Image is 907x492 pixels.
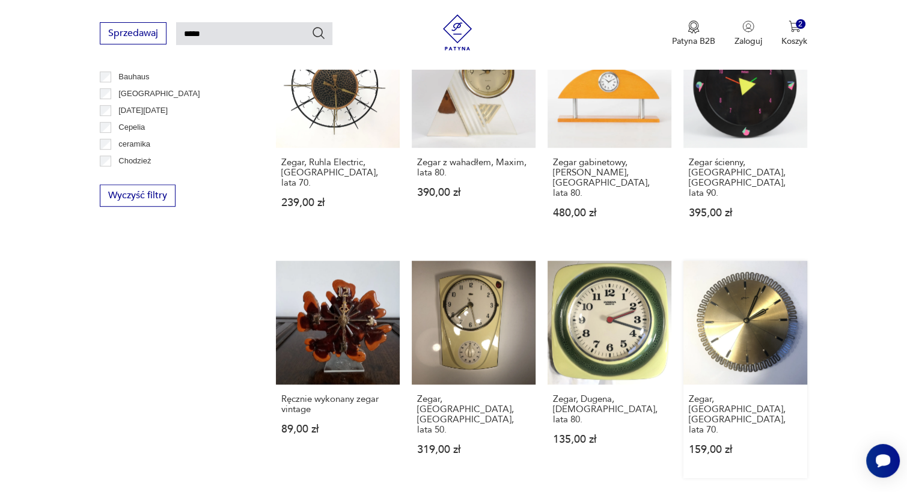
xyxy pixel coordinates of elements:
p: Chodzież [118,154,151,168]
a: Zegar, Dugena, Niemcy, lata 80.Zegar, Dugena, [DEMOGRAPHIC_DATA], lata 80.135,00 zł [548,261,671,478]
p: Zaloguj [734,35,762,47]
a: Sprzedawaj [100,30,166,38]
p: 319,00 zł [417,445,530,455]
h3: Zegar, Dugena, [DEMOGRAPHIC_DATA], lata 80. [553,394,666,425]
a: Zegar, Ruhla Electric, Niemcy, lata 70.Zegar, Ruhla Electric, [GEOGRAPHIC_DATA], lata 70.239,00 zł [276,24,400,241]
p: ceramika [118,138,150,151]
p: Koszyk [781,35,807,47]
h3: Zegar, [GEOGRAPHIC_DATA], [GEOGRAPHIC_DATA], lata 70. [689,394,802,435]
p: 135,00 zł [553,434,666,445]
a: Ręcznie wykonany zegar vintageRęcznie wykonany zegar vintage89,00 zł [276,261,400,478]
div: 2 [796,19,806,29]
button: Sprzedawaj [100,22,166,44]
button: Wyczyść filtry [100,184,176,207]
button: 2Koszyk [781,20,807,47]
p: Ćmielów [118,171,148,184]
p: 480,00 zł [553,208,666,218]
a: Zegar, Atlanta, Niemcy, lata 70.Zegar, [GEOGRAPHIC_DATA], [GEOGRAPHIC_DATA], lata 70.159,00 zł [683,261,807,478]
p: Patyna B2B [672,35,715,47]
p: Bauhaus [118,70,149,84]
img: Ikona medalu [688,20,700,34]
button: Szukaj [311,26,326,40]
p: [DATE][DATE] [118,104,168,117]
a: Zegar, Mehne, Niemcy, lata 50.Zegar, [GEOGRAPHIC_DATA], [GEOGRAPHIC_DATA], lata 50.319,00 zł [412,261,536,478]
h3: Zegar ścienny, [GEOGRAPHIC_DATA], [GEOGRAPHIC_DATA], lata 90. [689,157,802,198]
h3: Ręcznie wykonany zegar vintage [281,394,394,415]
p: Cepelia [118,121,145,134]
button: Zaloguj [734,20,762,47]
p: 159,00 zł [689,445,802,455]
p: [GEOGRAPHIC_DATA] [118,87,200,100]
img: Patyna - sklep z meblami i dekoracjami vintage [439,14,475,50]
button: Patyna B2B [672,20,715,47]
p: 89,00 zł [281,424,394,434]
h3: Zegar, [GEOGRAPHIC_DATA], [GEOGRAPHIC_DATA], lata 50. [417,394,530,435]
h3: Zegar, Ruhla Electric, [GEOGRAPHIC_DATA], lata 70. [281,157,394,188]
img: Ikonka użytkownika [742,20,754,32]
h3: Zegar z wahadłem, Maxim, lata 80. [417,157,530,178]
iframe: Smartsupp widget button [866,444,900,478]
p: 390,00 zł [417,187,530,198]
a: Ikona medaluPatyna B2B [672,20,715,47]
a: Zegar gabinetowy, Staiger, Niemcy, lata 80.Zegar gabinetowy, [PERSON_NAME], [GEOGRAPHIC_DATA], la... [548,24,671,241]
h3: Zegar gabinetowy, [PERSON_NAME], [GEOGRAPHIC_DATA], lata 80. [553,157,666,198]
a: Zegar ścienny, Mebus, Niemcy, lata 90.Zegar ścienny, [GEOGRAPHIC_DATA], [GEOGRAPHIC_DATA], lata 9... [683,24,807,241]
p: 239,00 zł [281,198,394,208]
p: 395,00 zł [689,208,802,218]
a: Zegar z wahadłem, Maxim, lata 80.Zegar z wahadłem, Maxim, lata 80.390,00 zł [412,24,536,241]
img: Ikona koszyka [789,20,801,32]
